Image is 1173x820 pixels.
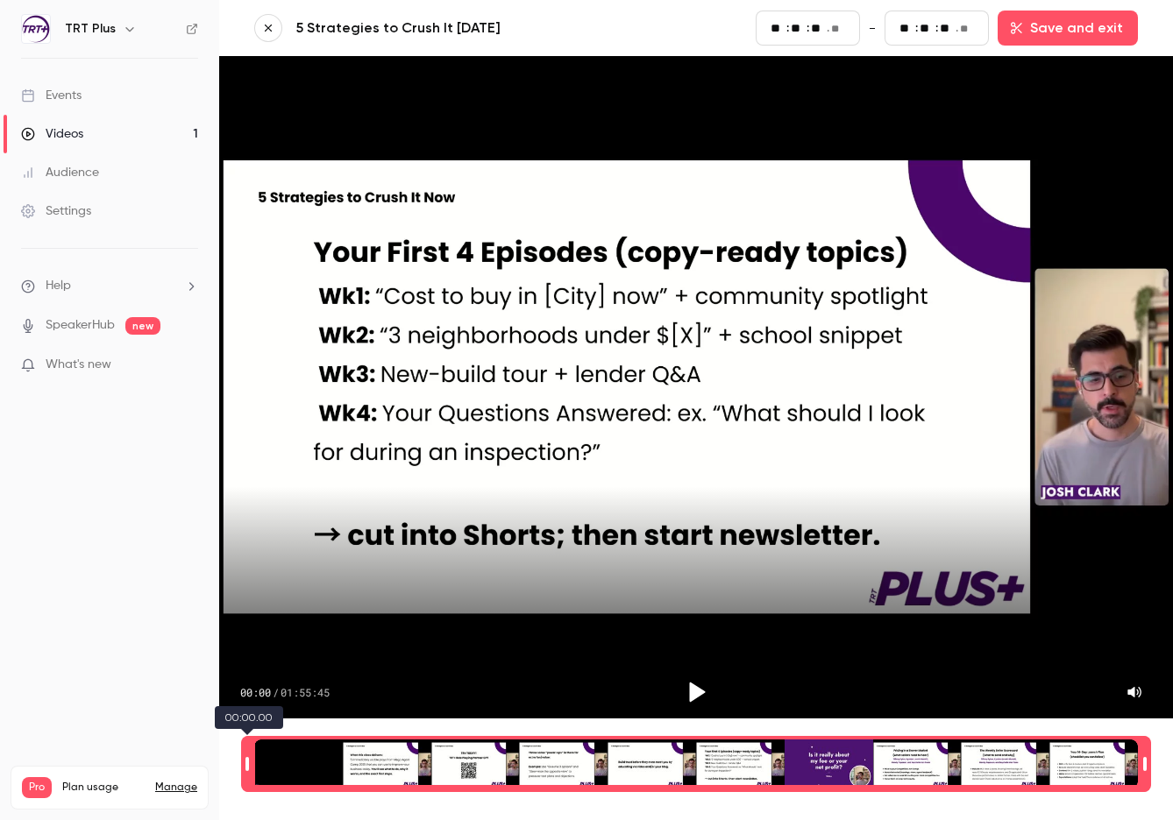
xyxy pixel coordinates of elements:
[155,781,197,795] a: Manage
[827,19,829,38] span: .
[899,18,914,38] input: hours
[241,738,253,790] div: Time range seconds start time
[807,19,809,38] span: :
[935,19,938,38] span: :
[956,19,958,38] span: .
[125,317,160,335] span: new
[281,685,330,699] span: 01:55:45
[65,20,116,38] h6: TRT Plus
[240,685,330,699] div: 00:00
[791,18,805,38] input: minutes
[920,18,934,38] input: minutes
[885,11,989,46] fieldset: 01:55:45.34
[756,11,860,46] fieldset: 00:00.00
[960,19,974,39] input: milliseconds
[62,781,145,795] span: Plan usage
[46,277,71,295] span: Help
[296,18,717,39] a: 5 Strategies to Crush It [DATE]
[21,87,82,104] div: Events
[915,19,918,38] span: :
[21,125,83,143] div: Videos
[240,685,271,699] span: 00:00
[273,685,279,699] span: /
[771,18,785,38] input: hours
[998,11,1138,46] button: Save and exit
[811,18,825,38] input: seconds
[1117,675,1152,710] button: Mute
[22,777,52,798] span: Pro
[21,164,99,181] div: Audience
[1139,738,1151,790] div: Time range seconds end time
[21,277,198,295] li: help-dropdown-opener
[254,739,1138,788] div: Time range selector
[831,19,845,39] input: milliseconds
[869,18,876,39] span: -
[22,15,50,43] img: TRT Plus
[46,316,115,335] a: SpeakerHub
[46,356,111,374] span: What's new
[219,56,1173,718] section: Video player
[786,19,789,38] span: :
[675,671,717,713] button: Play
[940,18,954,38] input: seconds
[21,202,91,220] div: Settings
